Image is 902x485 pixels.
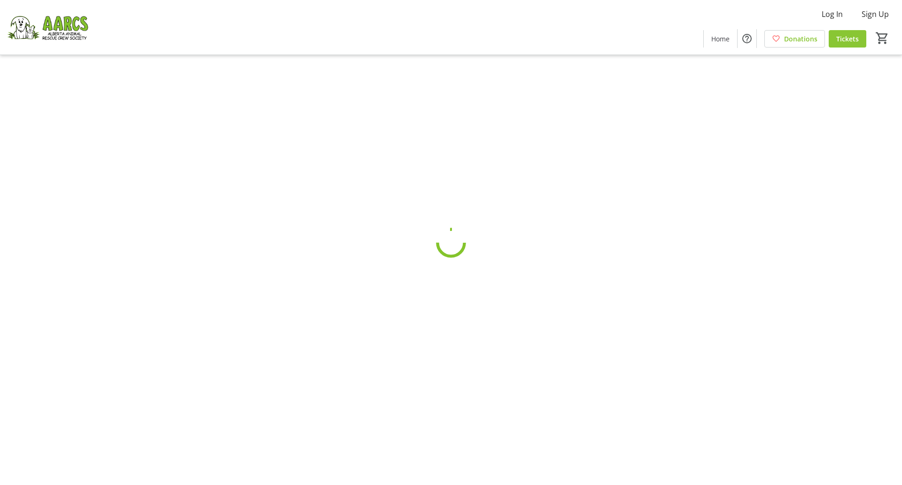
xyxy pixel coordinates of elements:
[764,30,825,48] a: Donations
[6,4,89,51] img: Alberta Animal Rescue Crew Society's Logo
[854,7,896,22] button: Sign Up
[814,7,850,22] button: Log In
[738,29,756,48] button: Help
[836,34,859,44] span: Tickets
[784,34,817,44] span: Donations
[829,30,866,48] a: Tickets
[874,30,891,47] button: Cart
[711,34,730,44] span: Home
[822,8,843,20] span: Log In
[704,30,737,48] a: Home
[862,8,889,20] span: Sign Up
